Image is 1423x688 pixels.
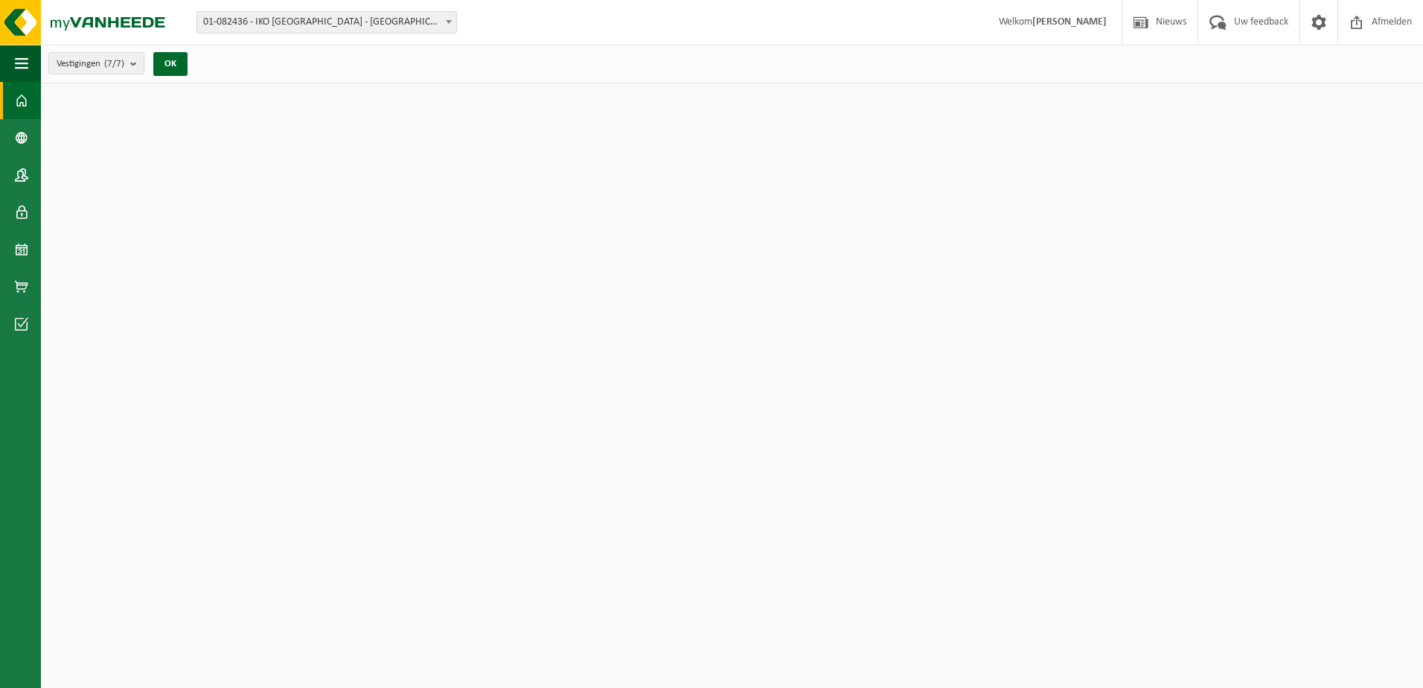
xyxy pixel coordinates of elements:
span: Vestigingen [57,53,124,75]
button: OK [153,52,188,76]
span: 01-082436 - IKO NV - ANTWERPEN [197,12,456,33]
count: (7/7) [104,59,124,69]
button: Vestigingen(7/7) [48,52,144,74]
strong: [PERSON_NAME] [1032,16,1107,28]
span: 01-082436 - IKO NV - ANTWERPEN [196,11,457,34]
